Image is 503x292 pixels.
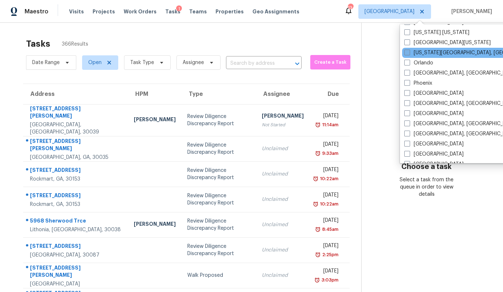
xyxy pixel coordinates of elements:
img: Overdue Alarm Icon [315,251,321,258]
div: Lithonia, [GEOGRAPHIC_DATA], 30038 [30,226,122,233]
img: Overdue Alarm Icon [313,175,319,182]
span: Projects [93,8,115,15]
div: [GEOGRAPHIC_DATA] [30,280,122,288]
span: Work Orders [124,8,157,15]
span: Maestro [25,8,48,15]
img: Overdue Alarm Icon [313,200,319,208]
div: [STREET_ADDRESS] [30,192,122,201]
div: [GEOGRAPHIC_DATA], GA, 30035 [30,154,122,161]
div: Review Diligence Discrepancy Report [187,243,250,257]
input: Search by address [226,58,281,69]
h3: Choose a task [401,163,452,170]
label: [GEOGRAPHIC_DATA] [404,110,464,117]
div: [PERSON_NAME] [134,220,176,229]
div: [STREET_ADDRESS] [30,242,122,251]
button: Open [292,59,302,69]
span: 366 Results [62,41,88,48]
th: HPM [128,84,182,104]
th: Address [23,84,128,104]
label: Phoenix [404,80,432,87]
div: 9:33am [321,150,338,157]
h2: Tasks [26,40,50,47]
div: [STREET_ADDRESS][PERSON_NAME] [30,105,122,121]
div: [STREET_ADDRESS] [30,166,122,175]
img: Overdue Alarm Icon [315,226,321,233]
div: 2:25pm [321,251,338,258]
th: Due [310,84,350,104]
div: Select a task from the queue in order to view details [394,176,459,198]
div: [DATE] [315,267,338,276]
div: 10:22am [319,175,338,182]
div: 10:22am [319,200,338,208]
label: [US_STATE] [US_STATE] [404,29,469,36]
div: 3:03pm [320,276,338,284]
span: Properties [216,8,244,15]
div: Unclaimed [262,170,304,178]
div: Review Diligence Discrepancy Report [187,167,250,181]
span: Assignee [183,59,204,66]
div: [STREET_ADDRESS][PERSON_NAME] [30,264,122,280]
th: Assignee [256,84,310,104]
div: 134 [348,4,353,12]
div: Review Diligence Discrepancy Report [187,141,250,156]
span: Visits [69,8,84,15]
div: 11:14am [321,121,338,128]
label: [GEOGRAPHIC_DATA] [404,151,464,158]
div: Review Diligence Discrepancy Report [187,217,250,232]
div: Unclaimed [262,272,304,279]
label: [GEOGRAPHIC_DATA][US_STATE] [404,39,491,46]
span: [GEOGRAPHIC_DATA] [365,8,414,15]
div: Rockmart, GA, 30153 [30,201,122,208]
div: Review Diligence Discrepancy Report [187,113,250,127]
span: Date Range [32,59,60,66]
div: Unclaimed [262,196,304,203]
div: [DATE] [315,141,338,150]
div: 1 [176,5,182,13]
div: [DATE] [315,242,338,251]
label: Orlando [404,59,433,67]
div: [PERSON_NAME] [262,112,304,121]
span: Open [88,59,102,66]
div: Unclaimed [262,246,304,254]
span: Task Type [130,59,154,66]
span: [PERSON_NAME] [448,8,492,15]
span: Teams [189,8,207,15]
div: Unclaimed [262,221,304,228]
div: [DATE] [315,191,338,200]
div: [DATE] [315,166,338,175]
div: Rockmart, GA, 30153 [30,175,122,183]
span: Tasks [165,9,180,14]
span: Create a Task [314,58,347,67]
div: Review Diligence Discrepancy Report [187,192,250,207]
img: Overdue Alarm Icon [315,121,321,128]
span: Geo Assignments [252,8,299,15]
div: 8:45am [321,226,338,233]
label: [GEOGRAPHIC_DATA] [404,90,464,97]
button: Create a Task [310,55,350,69]
div: 5968 Sherwood Trce [30,217,122,226]
label: [GEOGRAPHIC_DATA] [404,161,464,168]
div: Not Started [262,121,304,128]
img: Overdue Alarm Icon [314,276,320,284]
div: [DATE] [315,112,338,121]
div: Unclaimed [262,145,304,152]
div: [PERSON_NAME] [134,116,176,125]
img: Overdue Alarm Icon [315,150,321,157]
div: [STREET_ADDRESS][PERSON_NAME] [30,137,122,154]
div: [GEOGRAPHIC_DATA], [GEOGRAPHIC_DATA], 30039 [30,121,122,136]
div: [GEOGRAPHIC_DATA], 30087 [30,251,122,259]
label: [GEOGRAPHIC_DATA] [404,140,464,148]
th: Type [182,84,256,104]
div: [DATE] [315,217,338,226]
div: Walk Proposed [187,272,250,279]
